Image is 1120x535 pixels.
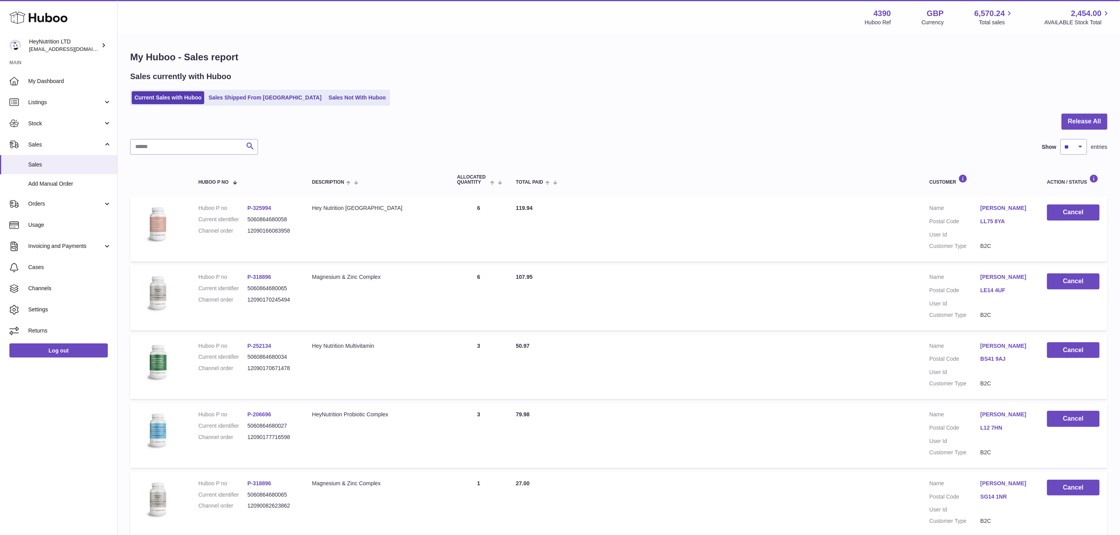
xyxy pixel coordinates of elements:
[138,204,177,244] img: 43901725566913.jpg
[198,273,247,281] dt: Huboo P no
[1047,342,1100,358] button: Cancel
[449,403,508,468] td: 3
[980,242,1031,250] dd: B2C
[247,480,271,486] a: P-318896
[1047,411,1100,427] button: Cancel
[130,51,1107,63] h1: My Huboo - Sales report
[929,174,1031,185] div: Customer
[929,300,980,307] dt: User Id
[206,91,324,104] a: Sales Shipped From [GEOGRAPHIC_DATA]
[198,480,247,487] dt: Huboo P no
[28,161,111,168] span: Sales
[980,411,1031,418] a: [PERSON_NAME]
[980,424,1031,432] a: L12 7HN
[516,411,530,418] span: 79.98
[28,200,103,208] span: Orders
[138,480,177,519] img: 43901725567059.jpg
[312,204,441,212] div: Hey Nutrition [GEOGRAPHIC_DATA]
[929,517,980,525] dt: Customer Type
[247,343,271,349] a: P-252134
[1047,273,1100,289] button: Cancel
[29,38,100,53] div: HeyNutrition LTD
[975,8,1014,26] a: 6,570.24 Total sales
[865,19,891,26] div: Huboo Ref
[28,99,103,106] span: Listings
[449,266,508,331] td: 6
[929,380,980,387] dt: Customer Type
[516,205,533,211] span: 119.94
[247,274,271,280] a: P-318896
[247,227,296,235] dd: 12090166083958
[929,273,980,283] dt: Name
[138,411,177,450] img: 43901725567703.jpeg
[929,342,980,352] dt: Name
[198,422,247,430] dt: Current identifier
[28,78,111,85] span: My Dashboard
[138,273,177,313] img: 43901725567059.jpg
[247,296,296,304] dd: 12090170245494
[198,180,229,185] span: Huboo P no
[247,205,271,211] a: P-325994
[929,355,980,365] dt: Postal Code
[980,449,1031,456] dd: B2C
[247,434,296,441] dd: 12090177716598
[138,342,177,381] img: 43901725567377.jpeg
[929,480,980,489] dt: Name
[198,296,247,304] dt: Channel order
[980,218,1031,225] a: LL75 8YA
[927,8,944,19] strong: GBP
[247,365,296,372] dd: 12090170671478
[929,242,980,250] dt: Customer Type
[979,19,1014,26] span: Total sales
[980,493,1031,501] a: SG14 1NR
[516,274,533,280] span: 107.95
[312,180,344,185] span: Description
[980,273,1031,281] a: [PERSON_NAME]
[516,180,543,185] span: Total paid
[198,411,247,418] dt: Huboo P no
[312,411,441,418] div: HeyNutrition Probiotic Complex
[980,342,1031,350] a: [PERSON_NAME]
[247,411,271,418] a: P-206696
[929,506,980,513] dt: User Id
[198,204,247,212] dt: Huboo P no
[29,46,115,52] span: [EMAIL_ADDRESS][DOMAIN_NAME]
[9,40,21,51] img: info@heynutrition.com
[198,353,247,361] dt: Current identifier
[312,273,441,281] div: Magnesium & Zinc Complex
[28,306,111,313] span: Settings
[28,221,111,229] span: Usage
[198,434,247,441] dt: Channel order
[980,355,1031,363] a: BS41 9AJ
[449,334,508,399] td: 3
[1044,19,1111,26] span: AVAILABLE Stock Total
[326,91,388,104] a: Sales Not With Huboo
[922,19,944,26] div: Currency
[312,342,441,350] div: Hey Nutrition Multivitamin
[198,216,247,223] dt: Current identifier
[1062,114,1107,130] button: Release All
[247,353,296,361] dd: 5060864680034
[198,491,247,499] dt: Current identifier
[980,204,1031,212] a: [PERSON_NAME]
[975,8,1005,19] span: 6,570.24
[929,218,980,227] dt: Postal Code
[516,480,530,486] span: 27.00
[28,285,111,292] span: Channels
[1042,143,1056,151] label: Show
[28,264,111,271] span: Cases
[980,311,1031,319] dd: B2C
[198,342,247,350] dt: Huboo P no
[1071,8,1102,19] span: 2,454.00
[198,227,247,235] dt: Channel order
[929,231,980,239] dt: User Id
[28,180,111,188] span: Add Manual Order
[1044,8,1111,26] a: 2,454.00 AVAILABLE Stock Total
[929,449,980,456] dt: Customer Type
[980,287,1031,294] a: LE14 4UF
[28,120,103,127] span: Stock
[929,437,980,445] dt: User Id
[457,175,488,185] span: ALLOCATED Quantity
[130,71,231,82] h2: Sales currently with Huboo
[980,517,1031,525] dd: B2C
